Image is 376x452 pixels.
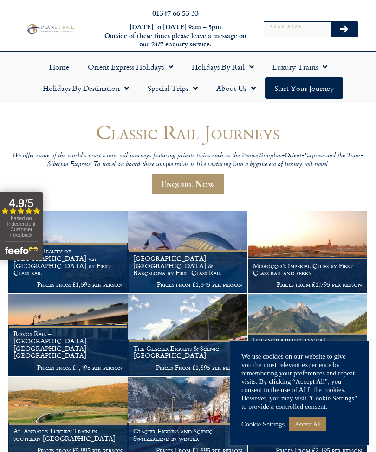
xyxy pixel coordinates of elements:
[40,56,78,77] a: Home
[8,294,128,375] img: Pride Of Africa Train Holiday
[5,56,371,99] nav: Menu
[138,77,207,99] a: Special Trips
[265,77,343,99] a: Start your Journey
[152,174,224,194] a: Enquire Now
[253,337,362,359] h1: [GEOGRAPHIC_DATA], [GEOGRAPHIC_DATA] & the Golden Pass by First Class rail
[133,427,242,442] h1: Glacier Express and Scenic Switzerland in winter
[253,262,362,277] h1: Morocco’s Imperial Cities by First Class rail and ferry
[13,364,123,371] p: Prices from £4,495 per person
[133,255,242,277] h1: [GEOGRAPHIC_DATA], [GEOGRAPHIC_DATA] & Barcelona by First Class Rail
[133,364,242,371] p: Prices From £1,895 per person
[8,121,368,143] h1: Classic Rail Journeys
[8,211,128,293] a: Charm & Beauty of [GEOGRAPHIC_DATA] via [GEOGRAPHIC_DATA] by First Class rail Prices from £1,595 ...
[8,294,128,376] a: Rovos Rail – [GEOGRAPHIC_DATA] – [GEOGRAPHIC_DATA] – [GEOGRAPHIC_DATA] Prices from £4,495 per person
[263,56,337,77] a: Luxury Trains
[78,56,182,77] a: Orient Express Holidays
[103,23,248,49] h6: [DATE] to [DATE] 9am – 5pm Outside of these times please leave a message on our 24/7 enquiry serv...
[331,22,357,37] button: Search
[133,345,242,360] h1: The Glacier Express & Scenic [GEOGRAPHIC_DATA]
[152,7,199,18] a: 01347 66 53 33
[182,56,263,77] a: Holidays by Rail
[13,281,123,288] p: Prices from £1,595 per person
[207,77,265,99] a: About Us
[248,294,368,376] a: [GEOGRAPHIC_DATA], [GEOGRAPHIC_DATA] & the Golden Pass by First Class rail Prices From £1,495 per...
[25,23,75,35] img: Planet Rail Train Holidays Logo
[13,330,123,359] h1: Rovos Rail – [GEOGRAPHIC_DATA] – [GEOGRAPHIC_DATA] – [GEOGRAPHIC_DATA]
[241,420,285,428] a: Cookie Settings
[8,152,368,169] p: We offer some of the world’s most iconic rail journeys featuring private trains such as the Venic...
[13,427,123,442] h1: Al-Andalus Luxury Train in southern [GEOGRAPHIC_DATA]
[128,294,248,376] a: The Glacier Express & Scenic [GEOGRAPHIC_DATA] Prices From £1,895 per person
[248,211,368,293] a: Morocco’s Imperial Cities by First Class rail and ferry Prices from £1,795 per person
[128,211,248,293] a: [GEOGRAPHIC_DATA], [GEOGRAPHIC_DATA] & Barcelona by First Class Rail Prices from £1,645 per person
[13,247,123,277] h1: Charm & Beauty of [GEOGRAPHIC_DATA] via [GEOGRAPHIC_DATA] by First Class rail
[241,352,357,411] div: We use cookies on our website to give you the most relevant experience by remembering your prefer...
[133,281,242,288] p: Prices from £1,645 per person
[253,281,362,288] p: Prices from £1,795 per person
[33,77,138,99] a: Holidays by Destination
[289,417,326,431] a: Accept All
